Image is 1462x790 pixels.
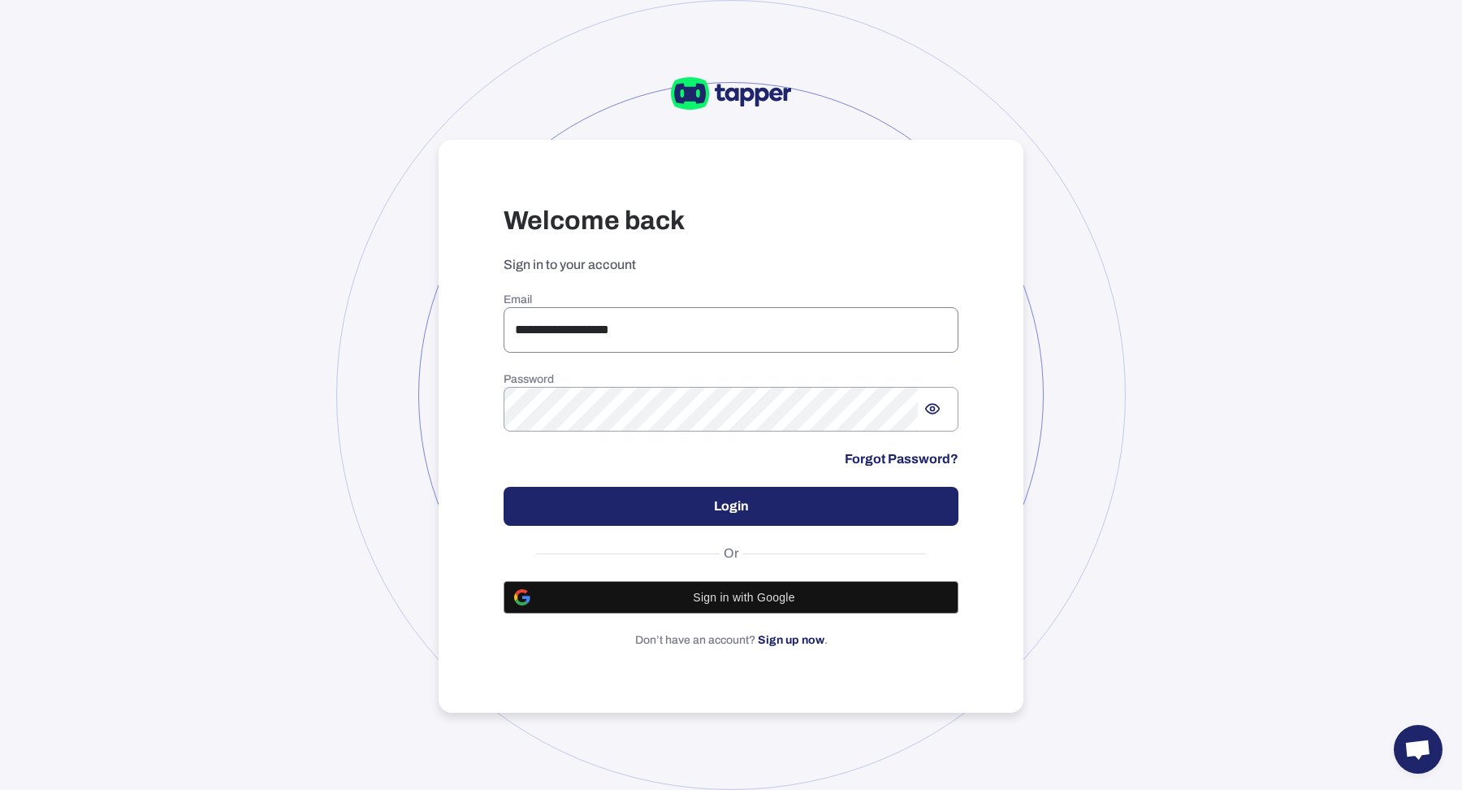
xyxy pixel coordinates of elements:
[540,591,948,604] span: Sign in with Google
[1394,725,1443,774] a: Open chat
[758,634,824,646] a: Sign up now
[504,372,958,387] h6: Password
[720,545,743,562] span: Or
[504,487,958,526] button: Login
[504,633,958,648] p: Don’t have an account? .
[918,394,947,423] button: Show password
[845,451,958,467] a: Forgot Password?
[504,581,958,614] button: Sign in with Google
[504,293,958,307] h6: Email
[504,257,958,273] p: Sign in to your account
[504,205,958,237] h3: Welcome back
